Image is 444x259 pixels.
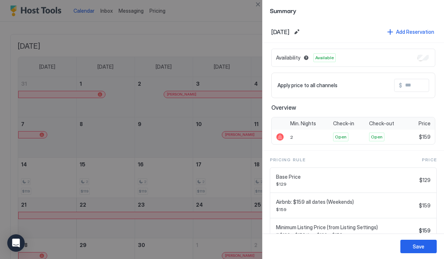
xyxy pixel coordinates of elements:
span: Availability [276,54,300,61]
span: Check-in [333,120,354,127]
span: Summary [270,6,437,15]
span: Open [335,134,347,140]
span: Available [315,54,334,61]
span: $159 [419,202,431,209]
span: Airbnb: $159 all dates (Weekends) [276,199,416,205]
div: Save [413,243,424,250]
span: Price [419,120,431,127]
span: Min. Nights [290,120,316,127]
span: Open [371,134,383,140]
span: Overview [271,104,435,111]
button: Add Reservation [386,27,435,37]
button: Edit date range [292,28,301,36]
span: Check-out [369,120,394,127]
span: [DATE] [271,28,289,36]
span: $129 [419,177,431,183]
span: $159 [276,207,416,212]
button: Blocked dates override all pricing rules and remain unavailable until manually unblocked [302,53,311,62]
span: Minimum Listing Price (from Listing Settings) [276,224,416,231]
span: Base Price [276,174,416,180]
span: Pricing Rule [270,157,305,163]
div: Open Intercom Messenger [7,234,25,252]
span: $159 [419,227,431,234]
div: Add Reservation [396,28,434,36]
span: $159 [419,134,431,140]
span: 2 [290,134,293,140]
span: $129 [276,181,416,187]
span: Price [422,157,437,163]
span: $ [399,82,402,89]
button: Save [400,240,437,253]
span: if $100 > $159 then $100 = $159 [276,232,416,237]
span: Apply price to all channels [277,82,337,89]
